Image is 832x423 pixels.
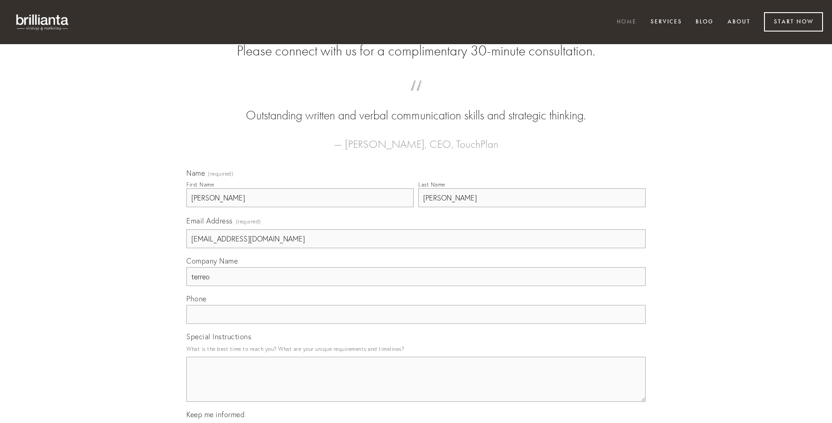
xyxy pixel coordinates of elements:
[645,15,688,30] a: Services
[186,332,251,341] span: Special Instructions
[186,294,207,303] span: Phone
[722,15,756,30] a: About
[208,171,233,177] span: (required)
[201,89,631,124] blockquote: Outstanding written and verbal communication skills and strategic thinking.
[186,343,646,355] p: What is the best time to reach you? What are your unique requirements and timelines?
[236,215,261,227] span: (required)
[186,216,233,225] span: Email Address
[418,181,445,188] div: Last Name
[611,15,642,30] a: Home
[186,42,646,59] h2: Please connect with us for a complimentary 30-minute consultation.
[186,181,214,188] div: First Name
[690,15,719,30] a: Blog
[9,9,77,35] img: brillianta - research, strategy, marketing
[186,410,244,419] span: Keep me informed
[186,256,238,265] span: Company Name
[201,124,631,153] figcaption: — [PERSON_NAME], CEO, TouchPlan
[764,12,823,32] a: Start Now
[201,89,631,107] span: “
[186,168,205,177] span: Name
